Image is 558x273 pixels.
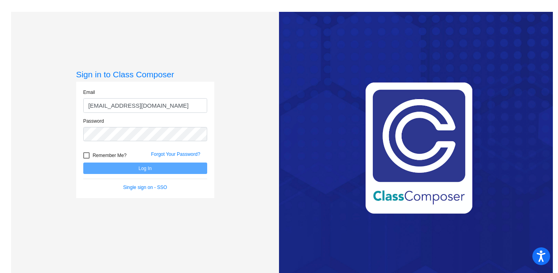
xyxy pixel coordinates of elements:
[83,89,95,96] label: Email
[83,163,207,174] button: Log In
[76,69,214,79] h3: Sign in to Class Composer
[151,151,200,157] a: Forgot Your Password?
[83,118,104,125] label: Password
[123,185,167,190] a: Single sign on - SSO
[93,151,127,160] span: Remember Me?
